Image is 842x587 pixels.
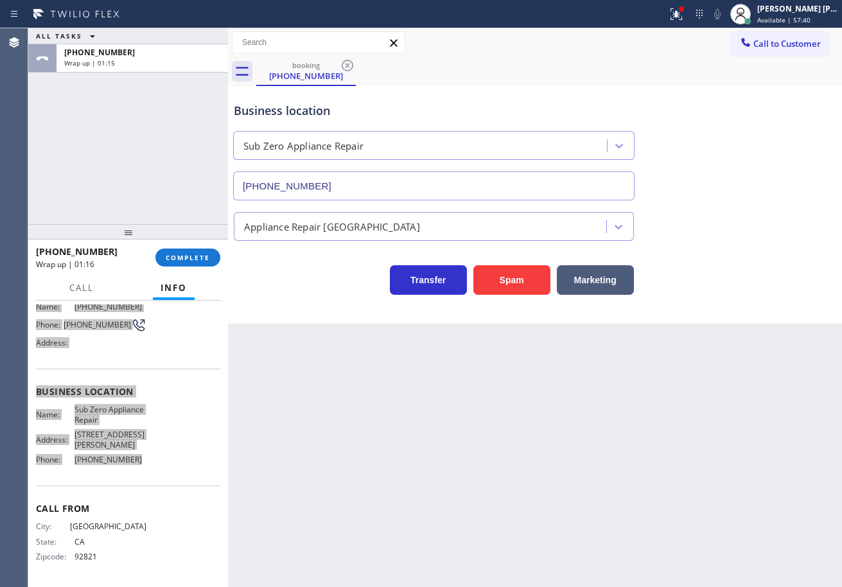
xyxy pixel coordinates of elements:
button: Spam [473,265,550,295]
span: [PHONE_NUMBER] [75,302,146,311]
span: Call to Customer [753,38,821,49]
span: Phone: [36,455,75,464]
span: [STREET_ADDRESS][PERSON_NAME] [75,430,146,450]
button: Transfer [390,265,467,295]
span: 92821 [75,552,146,561]
span: Wrap up | 01:15 [64,58,115,67]
span: Address: [36,435,75,444]
button: COMPLETE [155,249,220,267]
button: Marketing [557,265,634,295]
span: CA [75,537,146,547]
span: [PHONE_NUMBER] [64,47,135,58]
div: Sub Zero Appliance Repair [243,139,364,153]
span: Sub Zero Appliance Repair [75,405,146,425]
div: [PHONE_NUMBER] [258,70,355,82]
span: Wrap up | 01:16 [36,259,94,270]
div: Appliance Repair [GEOGRAPHIC_DATA] [244,219,420,234]
span: Business location [36,385,220,398]
div: Business location [234,102,634,119]
button: ALL TASKS [28,28,108,44]
span: Available | 57:40 [757,15,811,24]
span: Call From [36,502,220,514]
div: (909) 772-6543 [258,57,355,85]
span: [PHONE_NUMBER] [64,320,131,329]
button: Mute [708,5,726,23]
span: COMPLETE [166,253,210,262]
span: Address: [36,338,75,347]
span: Info [161,282,187,293]
span: [GEOGRAPHIC_DATA] [70,521,146,531]
span: State: [36,537,75,547]
span: City: [36,521,70,531]
input: Phone Number [233,171,635,200]
span: Name: [36,410,75,419]
span: Name: [36,302,75,311]
span: [PHONE_NUMBER] [75,455,146,464]
span: Zipcode: [36,552,75,561]
span: Phone: [36,320,64,329]
span: ALL TASKS [36,31,82,40]
input: Search [232,32,405,53]
div: [PERSON_NAME] [PERSON_NAME] Dahil [757,3,838,14]
button: Call [62,276,101,301]
span: Call [69,282,94,293]
button: Info [153,276,195,301]
div: booking [258,60,355,70]
button: Call to Customer [731,31,829,56]
span: [PHONE_NUMBER] [36,245,118,258]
